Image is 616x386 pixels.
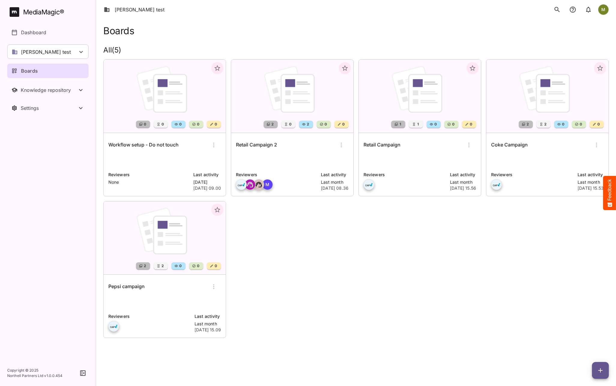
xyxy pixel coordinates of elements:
img: Workflow setup - Do not touch [104,60,226,133]
p: Reviewers [236,171,317,178]
span: 0 [579,121,582,127]
span: 2 [544,121,547,127]
h6: Pepsi campaign [108,283,145,291]
p: [DATE] 15.56 [450,185,476,191]
span: 2 [526,121,529,127]
p: Northell Partners Ltd v 1.0.0.454 [7,373,63,378]
a: Dashboard [7,25,89,40]
h2: All ( 5 ) [103,46,609,55]
p: Copyright © 2025 [7,368,63,373]
span: 1 [399,121,401,127]
span: 2 [143,263,146,269]
div: M [262,179,273,190]
p: Reviewers [491,171,574,178]
button: search [551,4,563,16]
p: Last month [578,179,604,185]
span: 1 [417,121,419,127]
div: Settings [21,105,77,111]
p: Last month [195,321,221,327]
p: Last month [450,179,476,185]
div: Knowledge repository [21,87,77,93]
p: Reviewers [364,171,446,178]
p: Last activity [193,171,221,178]
p: Last month [321,179,349,185]
img: Pepsi campaign [104,201,226,274]
span: 0 [342,121,345,127]
span: 0 [196,121,199,127]
span: 0 [179,121,182,127]
h6: Workflow setup - Do not touch [108,141,179,149]
span: 0 [288,121,291,127]
p: [DATE] 15.53 [578,185,604,191]
span: 0 [161,121,164,127]
p: Last activity [321,171,349,178]
p: [DATE] 15.09 [195,327,221,333]
p: Reviewers [108,171,190,178]
p: Dashboard [21,29,46,36]
h6: Retail Campaign 2 [236,141,277,149]
img: Retail Campaign 2 [231,60,353,133]
p: [PERSON_NAME] test [21,48,71,56]
span: 2 [306,121,309,127]
button: notifications [582,4,594,16]
div: MediaMagic ® [23,7,64,17]
span: 2 [161,263,164,269]
span: 0 [434,121,437,127]
p: [DATE] 09.00 [193,185,221,191]
span: 0 [196,263,199,269]
span: 2 [271,121,274,127]
span: 0 [214,263,217,269]
img: Coke Campaign [486,60,608,133]
p: Last activity [578,171,604,178]
h6: Coke Campaign [491,141,528,149]
span: 0 [179,263,182,269]
span: 0 [451,121,454,127]
p: None [108,179,190,185]
p: [DATE] 08.36 [321,185,349,191]
a: Boards [7,64,89,78]
span: 0 [214,121,217,127]
p: Boards [21,67,38,74]
h1: Boards [103,25,134,36]
p: [DATE] [193,179,221,185]
nav: Knowledge repository [7,83,89,97]
img: Retail Campaign [359,60,481,133]
div: M [598,4,609,15]
nav: Settings [7,101,89,115]
p: Last activity [195,313,221,320]
a: MediaMagic® [10,7,89,17]
span: 0 [143,121,146,127]
p: Last activity [450,171,476,178]
button: Feedback [603,176,616,210]
button: Toggle Settings [7,101,89,115]
button: Toggle Knowledge repository [7,83,89,97]
h6: Retail Campaign [364,141,400,149]
span: 0 [597,121,600,127]
p: Reviewers [108,313,191,320]
button: notifications [567,4,579,16]
span: 0 [324,121,327,127]
span: 0 [561,121,564,127]
span: 0 [469,121,472,127]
